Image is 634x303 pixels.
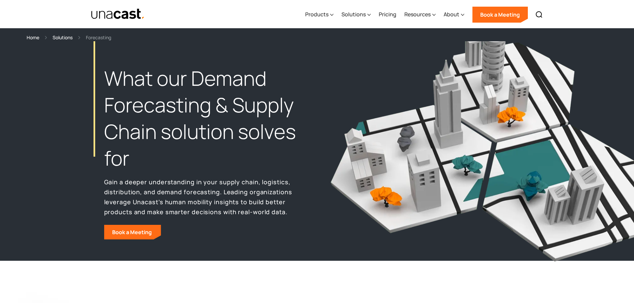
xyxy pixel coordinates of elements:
div: Resources [404,1,436,28]
div: Products [305,1,333,28]
div: Products [305,10,328,18]
h1: What our Demand Forecasting & Supply Chain solution solves for [104,65,304,171]
a: Pricing [379,1,396,28]
div: About [444,1,464,28]
div: Solutions [341,10,366,18]
p: Gain a deeper understanding in your supply chain, logistics, distribution, and demand forecasting... [104,177,304,217]
img: Search icon [535,11,543,19]
a: Solutions [53,34,73,41]
a: home [91,8,145,20]
a: Book a Meeting [104,225,161,239]
div: Solutions [341,1,371,28]
div: Resources [404,10,431,18]
img: Unacast text logo [91,8,145,20]
div: About [444,10,459,18]
div: Forecasting [86,34,111,41]
a: Book a Meeting [472,7,528,23]
a: Home [27,34,39,41]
